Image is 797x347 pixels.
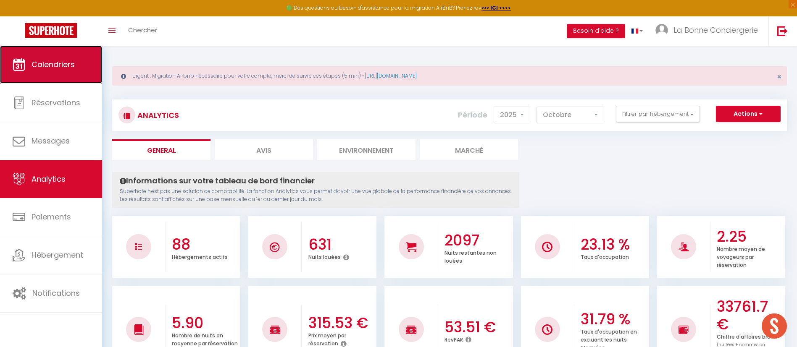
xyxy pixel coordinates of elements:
[112,66,787,86] div: Urgent : Migration Airbnb nécessaire pour votre compte, merci de suivre ces étapes (5 min) -
[135,243,142,250] img: NO IMAGE
[420,139,518,160] li: Marché
[445,334,463,343] p: RevPAR
[317,139,416,160] li: Environnement
[717,298,783,333] h3: 33761.7 €
[308,314,375,332] h3: 315.53 €
[717,228,783,245] h3: 2.25
[673,25,758,35] span: La Bonne Conciergerie
[717,244,765,269] p: Nombre moyen de voyageurs par réservation
[32,211,71,222] span: Paiements
[32,136,70,146] span: Messages
[32,250,83,260] span: Hébergement
[777,73,781,81] button: Close
[581,310,647,328] h3: 31.79 %
[215,139,313,160] li: Avis
[445,248,497,264] p: Nuits restantes non louées
[567,24,625,38] button: Besoin d'aide ?
[777,71,781,82] span: ×
[655,24,668,37] img: ...
[581,236,647,253] h3: 23.13 %
[120,188,512,204] p: Superhote n'est pas une solution de comptabilité. La fonction Analytics vous permet d'avoir une v...
[308,252,341,261] p: Nuits louées
[542,324,552,335] img: NO IMAGE
[445,232,511,249] h3: 2097
[172,330,238,347] p: Nombre de nuits en moyenne par réservation
[25,23,77,38] img: Super Booking
[122,16,163,46] a: Chercher
[716,106,781,123] button: Actions
[481,4,511,11] a: >>> ICI <<<<
[649,16,768,46] a: ... La Bonne Conciergerie
[365,72,417,79] a: [URL][DOMAIN_NAME]
[32,288,80,298] span: Notifications
[777,26,788,36] img: logout
[762,313,787,339] div: Ouvrir le chat
[172,314,238,332] h3: 5.90
[445,318,511,336] h3: 53.51 €
[32,174,66,184] span: Analytics
[135,106,179,125] h3: Analytics
[679,324,689,334] img: NO IMAGE
[308,236,375,253] h3: 631
[32,59,75,70] span: Calendriers
[172,252,228,261] p: Hébergements actifs
[458,106,487,124] label: Période
[581,252,629,261] p: Taux d'occupation
[616,106,700,123] button: Filtrer par hébergement
[112,139,210,160] li: General
[308,330,346,347] p: Prix moyen par réservation
[120,176,512,185] h4: Informations sur votre tableau de bord financier
[128,26,157,34] span: Chercher
[32,97,80,108] span: Réservations
[172,236,238,253] h3: 88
